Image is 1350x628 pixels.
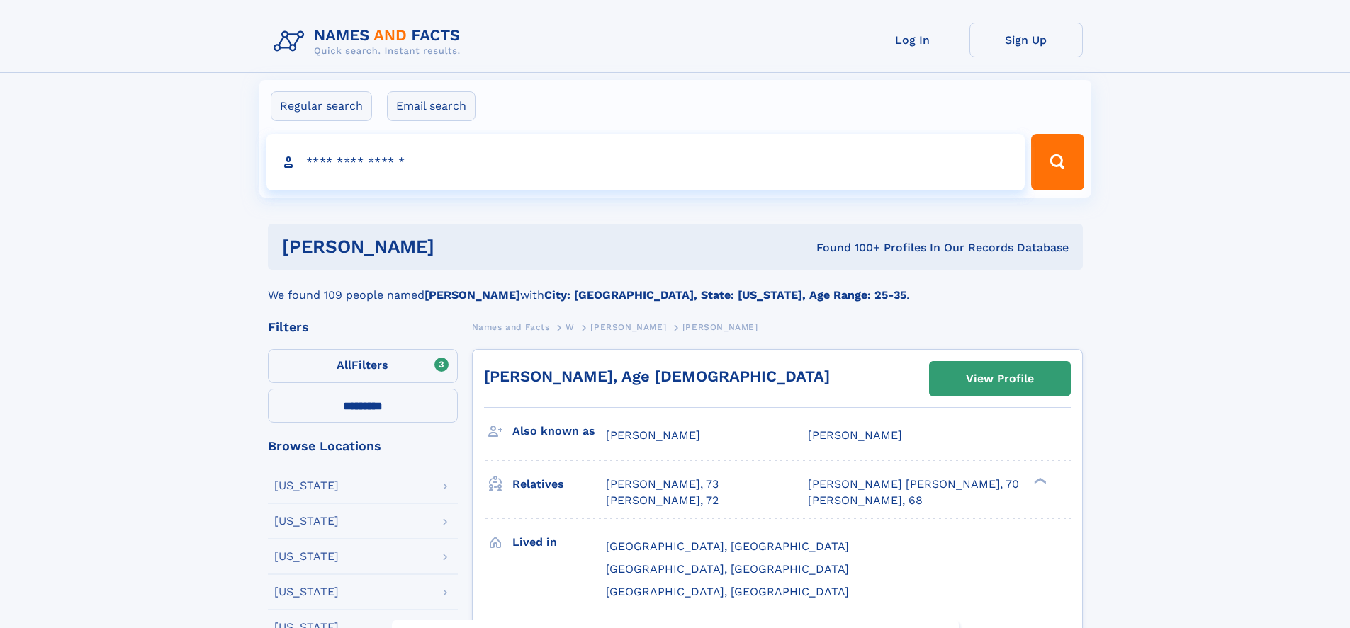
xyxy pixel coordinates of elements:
div: ❯ [1030,476,1047,486]
label: Email search [387,91,476,121]
div: [US_STATE] [274,515,339,527]
label: Regular search [271,91,372,121]
a: [PERSON_NAME] [PERSON_NAME], 70 [808,476,1019,492]
span: [GEOGRAPHIC_DATA], [GEOGRAPHIC_DATA] [606,585,849,598]
a: Sign Up [969,23,1083,57]
a: Names and Facts [472,318,550,336]
a: [PERSON_NAME], Age [DEMOGRAPHIC_DATA] [484,367,830,385]
div: We found 109 people named with . [268,270,1083,304]
a: Log In [856,23,969,57]
img: Logo Names and Facts [268,23,472,61]
div: View Profile [966,362,1034,395]
span: [GEOGRAPHIC_DATA], [GEOGRAPHIC_DATA] [606,539,849,553]
div: [US_STATE] [274,551,339,562]
label: Filters [268,349,458,383]
a: [PERSON_NAME] [590,318,666,336]
div: Found 100+ Profiles In Our Records Database [625,240,1069,256]
input: search input [266,134,1025,190]
div: [US_STATE] [274,586,339,598]
span: All [337,358,351,372]
h3: Relatives [512,472,606,496]
h1: [PERSON_NAME] [282,238,626,256]
a: [PERSON_NAME], 68 [808,493,923,508]
a: [PERSON_NAME], 73 [606,476,719,492]
b: City: [GEOGRAPHIC_DATA], State: [US_STATE], Age Range: 25-35 [544,288,906,302]
span: W [566,322,575,332]
div: Filters [268,321,458,333]
div: Browse Locations [268,440,458,452]
button: Search Button [1031,134,1084,190]
h3: Lived in [512,530,606,554]
a: [PERSON_NAME], 72 [606,493,719,508]
div: [US_STATE] [274,480,339,491]
span: [GEOGRAPHIC_DATA], [GEOGRAPHIC_DATA] [606,562,849,576]
b: [PERSON_NAME] [424,288,520,302]
span: [PERSON_NAME] [682,322,758,332]
span: [PERSON_NAME] [808,428,902,442]
span: [PERSON_NAME] [606,428,700,442]
a: View Profile [930,362,1070,396]
h3: Also known as [512,419,606,443]
span: [PERSON_NAME] [590,322,666,332]
a: W [566,318,575,336]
